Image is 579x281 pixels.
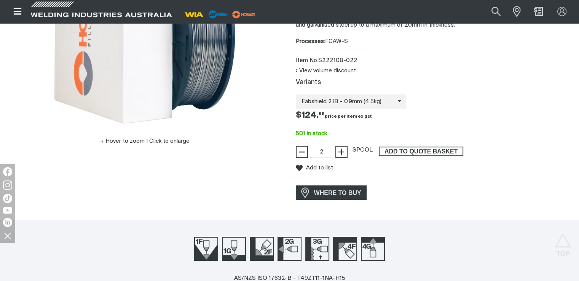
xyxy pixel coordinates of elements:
div: FCAW-S [296,37,573,46]
button: View volume discount [296,67,356,74]
span: − [298,145,305,158]
span: Fabshield 21B - 0.9mm (4.5kg) [296,97,398,106]
span: ADD TO QUOTE BASKET [380,147,463,156]
img: miller [230,9,258,20]
div: SPOOL [353,146,373,155]
div: Item No. S222108-022 [296,56,573,65]
button: Scroll to top [554,233,571,251]
img: YouTube [3,207,12,214]
img: Facebook [3,167,12,176]
img: Welding Position 2F [250,237,274,261]
input: Product name or item number... [473,3,509,20]
a: Shopping cart (0 product(s)) [532,7,544,16]
img: Welding Position 2G [278,237,301,261]
span: $124. [296,111,372,120]
label: Variants [296,79,321,86]
img: Welding Position 4F [333,237,357,261]
button: Add to list [296,164,333,171]
img: Instagram [3,180,12,190]
img: hide socials [1,229,14,242]
sup: 69 [319,112,325,116]
img: Welding Position 4G [361,237,385,261]
button: Add Fabshield 21B 0.9mm Gasless Fluxcored 4.5kg Spool to the shopping cart [379,147,463,156]
a: WHERE TO BUY [296,185,367,200]
strong: Processes: [296,38,325,44]
button: Hover to zoom | Click to enlarge [96,137,194,146]
img: Welding Position 3G Up [305,237,329,261]
span: Add to list [306,164,333,171]
span: 501 in stock [296,131,327,136]
img: Welding Position 1G [222,237,246,261]
img: LinkedIn [3,218,12,227]
span: + [338,145,345,158]
button: Search products [483,3,509,20]
a: miller [230,11,258,17]
span: WHERE TO BUY [309,187,366,199]
img: Welding Position 1F [194,237,218,261]
img: TikTok [3,194,12,203]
